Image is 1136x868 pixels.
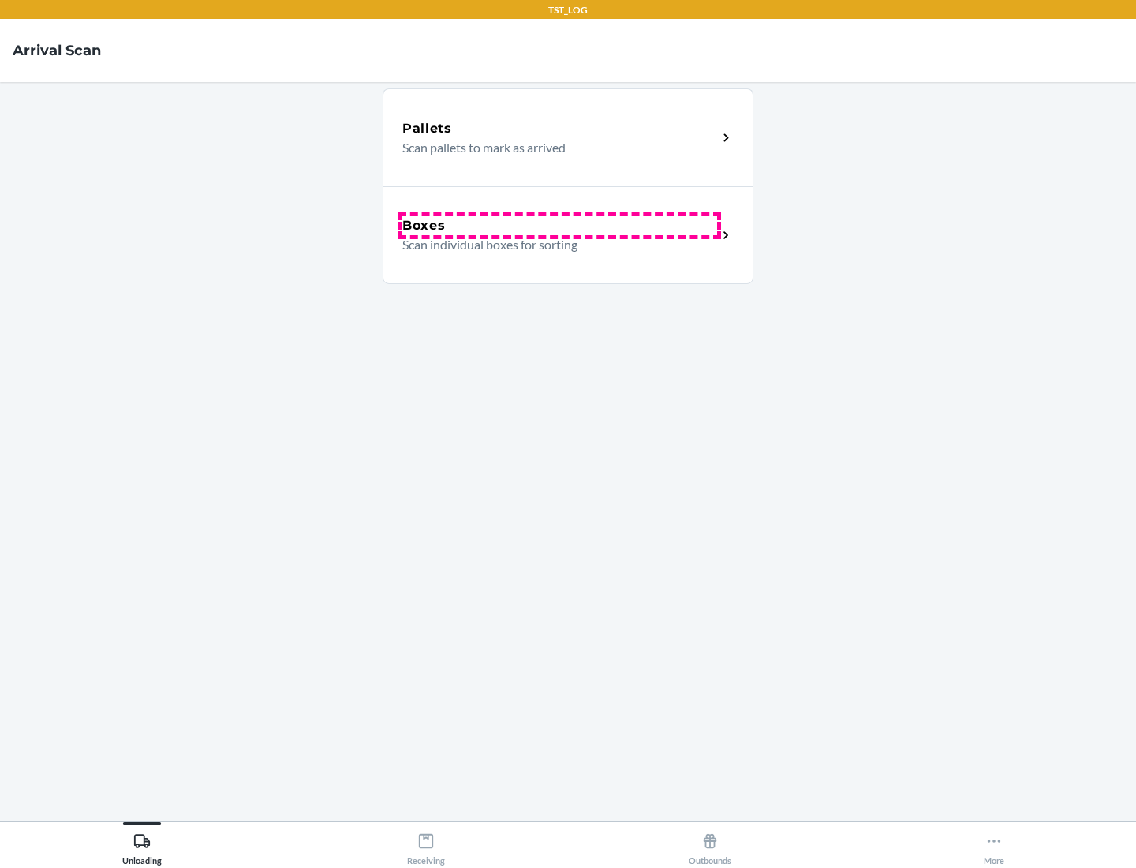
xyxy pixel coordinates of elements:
[407,826,445,866] div: Receiving
[383,186,753,284] a: BoxesScan individual boxes for sorting
[284,822,568,866] button: Receiving
[383,88,753,186] a: PalletsScan pallets to mark as arrived
[984,826,1004,866] div: More
[13,40,101,61] h4: Arrival Scan
[402,216,446,235] h5: Boxes
[852,822,1136,866] button: More
[122,826,162,866] div: Unloading
[568,822,852,866] button: Outbounds
[402,138,704,157] p: Scan pallets to mark as arrived
[689,826,731,866] div: Outbounds
[402,119,452,138] h5: Pallets
[548,3,588,17] p: TST_LOG
[402,235,704,254] p: Scan individual boxes for sorting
